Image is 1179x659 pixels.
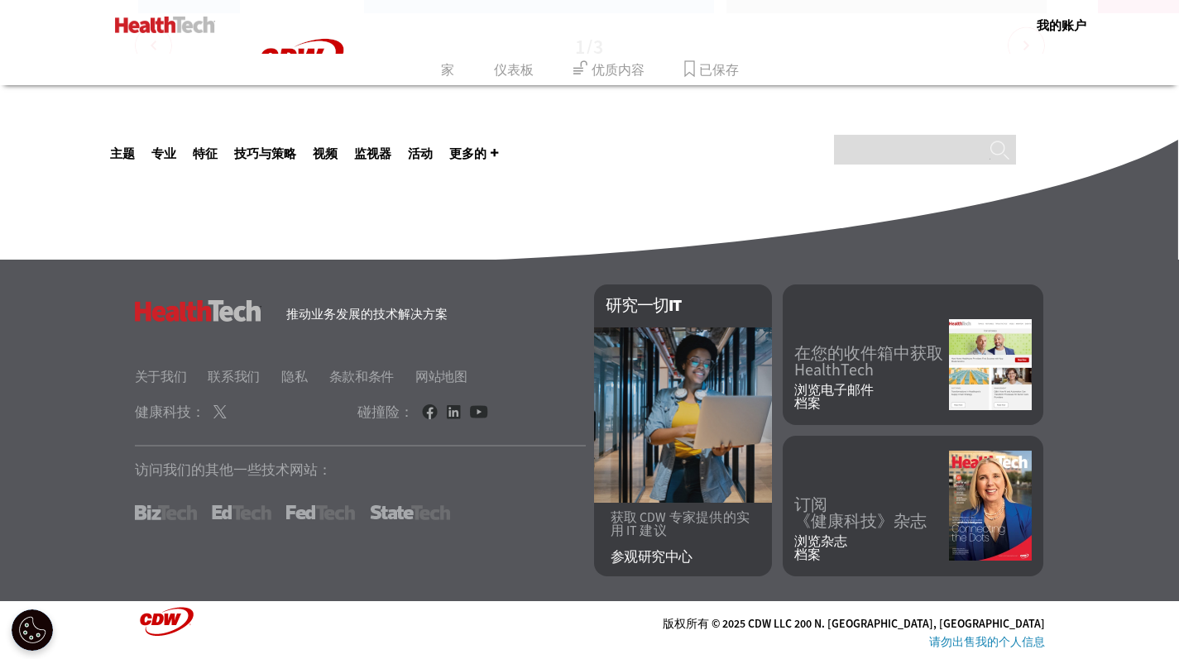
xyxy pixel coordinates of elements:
a: 优质内容 [573,54,645,85]
font: 碰撞险： [357,403,414,419]
img: 家 [115,17,215,33]
font: 订阅 [794,494,827,516]
font: 已保存 [699,61,739,77]
font: 隐私 [281,368,307,385]
a: 条款和条件 [329,368,414,385]
a: 浏览电子邮件档案 [794,384,949,410]
button: Open Preferences [12,609,53,651]
a: 关于我们 [135,368,206,385]
font: 我的账户 [1037,17,1086,32]
font: 版权所有 © 2025 [663,616,745,632]
font: 参观研究中心 [611,547,693,566]
font: 联系我们 [208,368,260,385]
a: 订阅《健康科技》杂志 [794,497,949,530]
div: Cookie Settings [12,609,53,651]
font: 专业 [151,146,176,160]
font: [GEOGRAPHIC_DATA] [939,616,1045,632]
a: 活动 [408,147,433,160]
font: 家 [441,61,454,77]
font: 健康科技： [135,403,205,419]
a: 联系我们 [208,368,279,385]
font: 研究一切IT [606,294,681,317]
a: 参观研究中心 [611,550,755,564]
a: 已保存 [684,54,739,85]
font: 访问我们的其他一些技术网站： [135,461,332,477]
a: 请勿出售我的个人信息 [929,634,1045,650]
font: 条款和条件 [329,368,395,385]
font: 档案 [794,394,821,412]
img: 2025年夏季封面 [949,451,1032,561]
a: 在您的收件箱中获取 HealthTech [794,329,949,379]
font: 档案 [794,546,821,563]
font: 仪表板 [494,61,534,77]
font: 监视器 [354,146,391,160]
a: 监视器 [354,147,391,160]
font: , [933,616,937,632]
font: 获取 HealthTech [794,342,943,381]
font: 技巧与策略 [234,146,296,160]
font: 获取 CDW 专家提供的实用 IT 建议 [611,509,750,539]
font: 在您的收件箱中 [794,342,910,365]
a: 隐私 [281,368,326,385]
a: 技巧与策略 [234,147,296,160]
a: 车辆碰撞险 [240,109,364,127]
font: 《健康科技》杂志 [794,510,927,532]
font: 特征 [193,146,218,160]
a: 浏览杂志档案 [794,535,949,561]
a: 家 [441,54,454,85]
font: 浏览电子邮件 [794,381,874,399]
font: 更多的 [449,146,486,160]
a: 网站地图 [415,368,467,385]
font: 推动业务发展的技术解决方案 [286,306,448,322]
a: 仪表板 [494,54,534,85]
font: 优质内容 [592,61,645,77]
font: CDW LLC 200 N. [GEOGRAPHIC_DATA] [748,616,933,632]
font: 活动 [408,146,433,160]
font: 主题 [110,146,135,160]
a: 视频 [313,147,338,160]
font: 关于我们 [135,368,187,385]
img: 时事通讯截图 [949,319,1032,410]
font: 视频 [313,146,338,160]
font: 浏览杂志 [794,532,847,550]
a: 特征 [193,147,218,160]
